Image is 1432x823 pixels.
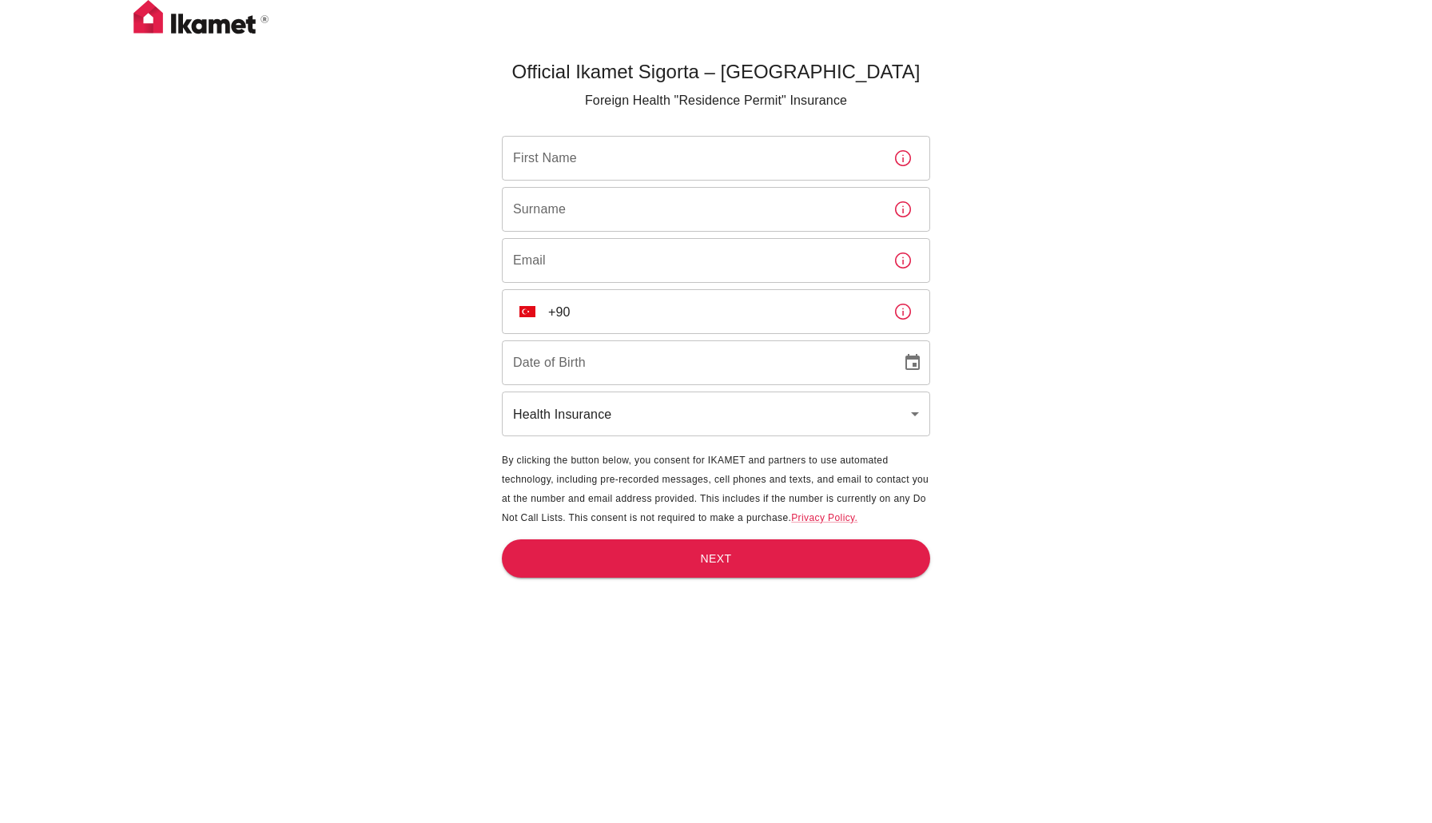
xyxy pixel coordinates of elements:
button: Next [502,539,930,578]
p: Foreign Health "Residence Permit" Insurance [502,91,930,110]
span: By clicking the button below, you consent for IKAMET and partners to use automated technology, in... [502,455,929,523]
button: Select country [513,297,542,326]
a: Privacy Policy. [791,512,857,523]
img: unknown [519,306,535,317]
div: Health Insurance [502,392,930,436]
button: Choose date [897,347,929,379]
input: DD/MM/YYYY [502,340,890,385]
h5: Official Ikamet Sigorta – [GEOGRAPHIC_DATA] [502,59,930,85]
